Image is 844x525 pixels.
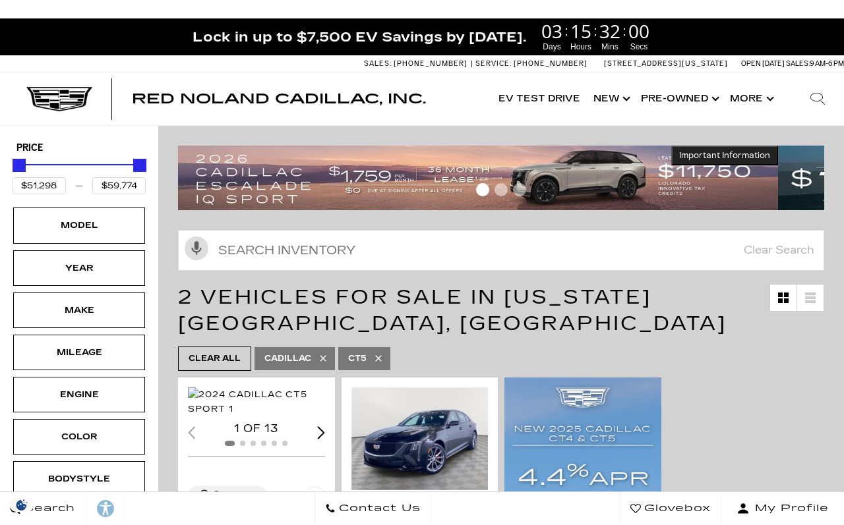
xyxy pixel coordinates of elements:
div: EngineEngine [13,377,145,412]
div: Maximum Price [133,159,146,172]
input: Minimum [13,177,66,194]
span: Go to slide 3 [513,183,526,196]
span: Days [539,41,564,53]
span: Cadillac [264,350,311,367]
div: Next slide [317,426,325,439]
span: Contact Us [336,499,421,518]
div: Model [46,218,112,233]
svg: Click to toggle on voice search [185,236,208,260]
span: Hours [568,41,593,53]
div: 1 / 2 [188,387,325,416]
span: : [622,21,626,41]
span: 32 [597,22,622,40]
a: EV Test Drive [492,72,587,125]
div: Engine [46,387,112,402]
a: Close [822,25,837,41]
div: Bodystyle [46,472,112,486]
span: Important Information [679,150,770,161]
span: Secs [626,41,651,53]
span: Sales: [364,59,392,68]
div: 1 of 13 [188,422,325,436]
span: 9 AM-6 PM [810,59,844,68]
div: Year [46,261,112,275]
div: Make [46,303,112,318]
span: 00 [626,22,651,40]
span: Open [DATE] [741,59,785,68]
span: [PHONE_NUMBER] [514,59,588,68]
div: MakeMake [13,292,145,328]
button: Save Vehicle [305,486,325,511]
div: BodystyleBodystyle [13,461,145,497]
button: More [723,72,778,125]
button: Important Information [671,146,778,165]
img: Cadillac Dark Logo with Cadillac White Text [26,87,92,112]
span: Search [20,499,75,518]
span: 2 Vehicles for Sale in [US_STATE][GEOGRAPHIC_DATA], [GEOGRAPHIC_DATA] [178,285,727,335]
span: My Profile [750,499,829,518]
a: Service: [PHONE_NUMBER] [471,60,591,67]
button: Open user profile menu [721,492,844,525]
div: YearYear [13,250,145,286]
span: Red Noland Cadillac, Inc. [132,91,426,107]
span: : [593,21,597,41]
img: 2024 Cadillac CT5 Sport 1 [188,387,325,416]
section: Click to Open Cookie Consent Modal [7,498,37,512]
div: ModelModel [13,207,145,243]
button: Compare Vehicle [188,486,267,503]
span: Go to slide 1 [476,183,489,196]
span: : [564,21,568,41]
span: Clear All [189,350,241,367]
div: MileageMileage [13,335,145,370]
img: 2025 Cadillac CT5 Sport 1 [351,387,489,490]
a: New [587,72,634,125]
div: Compare [212,489,256,501]
h5: Price [16,142,142,154]
span: 03 [539,22,564,40]
input: Search Inventory [178,230,824,271]
div: Color [46,429,112,444]
span: CT5 [348,350,367,367]
a: Red Noland Cadillac, Inc. [132,92,426,105]
input: Maximum [92,177,146,194]
span: Service: [475,59,512,68]
span: 15 [568,22,593,40]
div: Minimum Price [13,159,26,172]
span: Mins [597,41,622,53]
span: Glovebox [641,499,711,518]
div: Price [13,154,146,194]
a: Sales: [PHONE_NUMBER] [364,60,471,67]
span: Go to slide 2 [495,183,508,196]
div: 1 / 2 [351,387,489,490]
span: Lock in up to $7,500 EV Savings by [DATE]. [193,28,526,45]
div: Mileage [46,345,112,360]
img: 2509-September-FOM-Escalade-IQ-Lease9 [178,146,778,210]
span: [PHONE_NUMBER] [394,59,467,68]
a: Pre-Owned [634,72,723,125]
div: ColorColor [13,419,145,455]
a: Glovebox [620,492,721,525]
span: Sales: [786,59,810,68]
img: Opt-Out Icon [7,498,37,512]
a: [STREET_ADDRESS][US_STATE] [604,59,728,68]
a: Contact Us [315,492,431,525]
